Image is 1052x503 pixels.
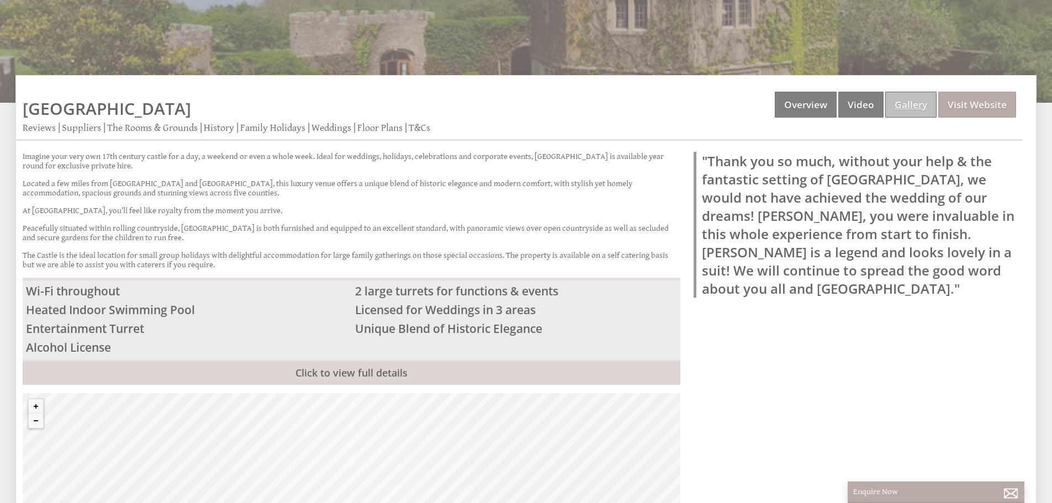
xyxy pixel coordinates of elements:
[23,300,352,319] li: Heated Indoor Swimming Pool
[885,92,937,118] a: Gallery
[23,224,680,242] p: Peacefully situated within rolling countryside, [GEOGRAPHIC_DATA] is both furnished and equipped ...
[23,122,56,134] a: Reviews
[352,300,681,319] li: Licensed for Weddings in 3 areas
[23,319,352,338] li: Entertainment Turret
[107,122,198,134] a: The Rooms & Grounds
[694,152,1016,298] blockquote: "Thank you so much, without your help & the fantastic setting of [GEOGRAPHIC_DATA], we would not ...
[23,251,680,269] p: The Castle is the ideal location for small group holidays with delightful accommodation for large...
[29,399,43,414] button: Zoom in
[62,122,101,134] a: Suppliers
[240,122,305,134] a: Family Holidays
[409,122,430,134] a: T&Cs
[23,179,680,198] p: Located a few miles from [GEOGRAPHIC_DATA] and [GEOGRAPHIC_DATA], this luxury venue offers a uniq...
[357,122,403,134] a: Floor Plans
[23,282,352,300] li: Wi-Fi throughout
[29,414,43,428] button: Zoom out
[352,319,681,338] li: Unique Blend of Historic Elegance
[23,338,352,357] li: Alcohol License
[204,122,234,134] a: History
[352,282,681,300] li: 2 large turrets for functions & events
[23,97,191,120] a: [GEOGRAPHIC_DATA]
[938,92,1016,118] a: Visit Website
[311,122,351,134] a: Weddings
[853,487,1019,496] p: Enquire Now
[23,360,680,385] a: Click to view full details
[23,152,680,171] p: Imagine your very own 17th century castle for a day, a weekend or even a whole week. Ideal for we...
[23,206,680,215] p: At [GEOGRAPHIC_DATA], you’ll feel like royalty from the moment you arrive.
[838,92,884,118] a: Video
[775,92,837,118] a: Overview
